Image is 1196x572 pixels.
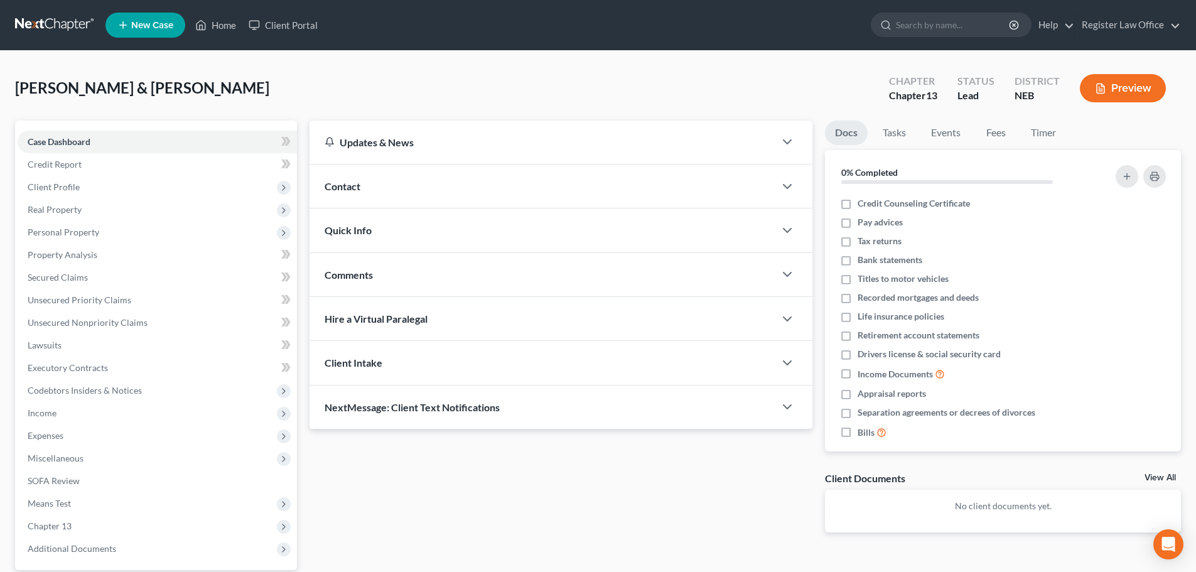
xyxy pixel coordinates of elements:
span: Additional Documents [28,543,116,554]
span: Case Dashboard [28,136,90,147]
div: Open Intercom Messenger [1153,529,1183,559]
a: Property Analysis [18,244,297,266]
a: Register Law Office [1075,14,1180,36]
div: District [1015,74,1060,89]
span: Bank statements [858,254,922,266]
span: Quick Info [325,224,372,236]
a: Secured Claims [18,266,297,289]
a: Lawsuits [18,334,297,357]
span: Separation agreements or decrees of divorces [858,406,1035,419]
a: Tasks [873,121,916,145]
a: Case Dashboard [18,131,297,153]
span: Codebtors Insiders & Notices [28,385,142,396]
span: Client Intake [325,357,382,369]
span: Appraisal reports [858,387,926,400]
span: SOFA Review [28,475,80,486]
span: Personal Property [28,227,99,237]
input: Search by name... [896,13,1011,36]
span: Hire a Virtual Paralegal [325,313,428,325]
a: Client Portal [242,14,324,36]
span: New Case [131,21,173,30]
a: Help [1032,14,1074,36]
span: Bills [858,426,875,439]
span: Lawsuits [28,340,62,350]
a: Unsecured Nonpriority Claims [18,311,297,334]
a: Timer [1021,121,1066,145]
span: Credit Counseling Certificate [858,197,970,210]
span: Unsecured Nonpriority Claims [28,317,148,328]
button: Preview [1080,74,1166,102]
a: Home [189,14,242,36]
span: Secured Claims [28,272,88,283]
span: Comments [325,269,373,281]
a: Events [921,121,971,145]
span: 13 [926,89,937,101]
span: Credit Report [28,159,82,170]
span: Property Analysis [28,249,97,260]
span: Pay advices [858,216,903,229]
div: NEB [1015,89,1060,103]
span: Client Profile [28,181,80,192]
div: Status [957,74,994,89]
span: Retirement account statements [858,329,979,342]
a: Credit Report [18,153,297,176]
span: Real Property [28,204,82,215]
span: Expenses [28,430,63,441]
a: Unsecured Priority Claims [18,289,297,311]
p: No client documents yet. [835,500,1171,512]
a: Docs [825,121,868,145]
div: Chapter [889,89,937,103]
span: Life insurance policies [858,310,944,323]
span: Executory Contracts [28,362,108,373]
div: Chapter [889,74,937,89]
span: NextMessage: Client Text Notifications [325,401,500,413]
span: Tax returns [858,235,902,247]
span: Recorded mortgages and deeds [858,291,979,304]
a: Executory Contracts [18,357,297,379]
a: Fees [976,121,1016,145]
div: Updates & News [325,136,760,149]
strong: 0% Completed [841,167,898,178]
a: View All [1145,473,1176,482]
span: Drivers license & social security card [858,348,1001,360]
span: Miscellaneous [28,453,84,463]
span: Income Documents [858,368,933,380]
a: SOFA Review [18,470,297,492]
span: Unsecured Priority Claims [28,294,131,305]
span: [PERSON_NAME] & [PERSON_NAME] [15,78,269,97]
span: Income [28,407,57,418]
div: Lead [957,89,994,103]
span: Contact [325,180,360,192]
span: Means Test [28,498,71,509]
span: Titles to motor vehicles [858,273,949,285]
div: Client Documents [825,472,905,485]
span: Chapter 13 [28,521,72,531]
